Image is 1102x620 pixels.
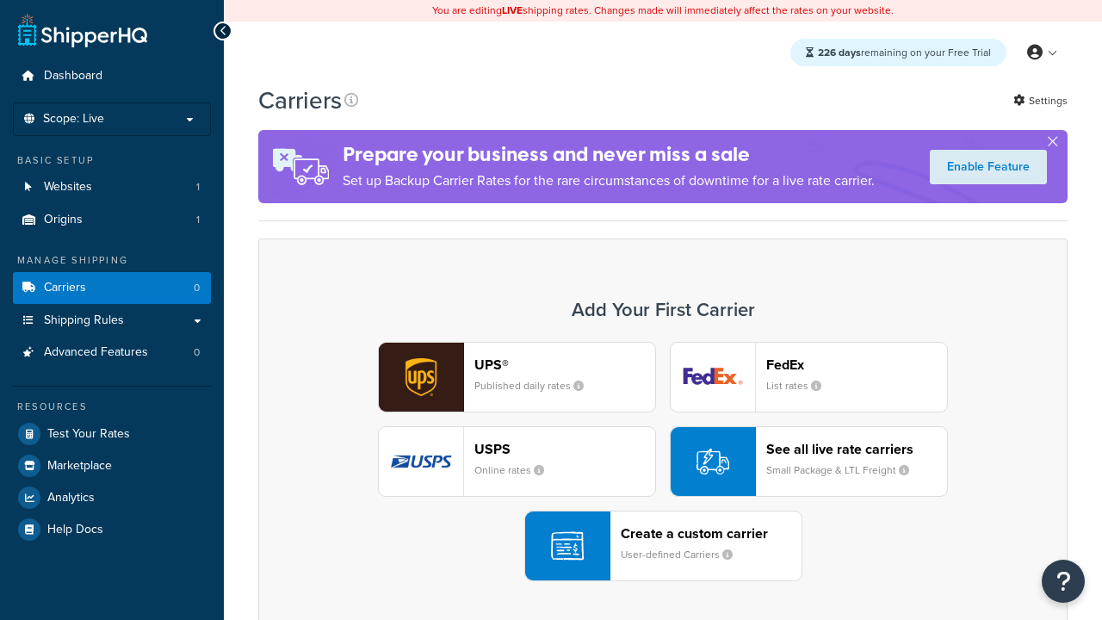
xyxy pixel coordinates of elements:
a: Websites 1 [13,171,211,203]
a: Test Your Rates [13,418,211,449]
span: Shipping Rules [44,313,124,328]
span: Scope: Live [43,112,104,127]
b: LIVE [502,3,523,18]
header: Create a custom carrier [621,525,802,542]
a: Marketplace [13,450,211,481]
span: 1 [196,213,200,227]
h3: Add Your First Carrier [276,300,1049,320]
span: Websites [44,180,92,195]
a: Settings [1013,89,1068,113]
li: Carriers [13,272,211,304]
a: Help Docs [13,514,211,545]
img: icon-carrier-liverate-becf4550.svg [696,445,729,478]
span: 0 [194,281,200,295]
li: Websites [13,171,211,203]
img: ups logo [379,343,463,412]
div: remaining on your Free Trial [790,39,1006,66]
div: Manage Shipping [13,253,211,268]
a: Analytics [13,482,211,513]
img: usps logo [379,427,463,496]
a: Enable Feature [930,150,1047,184]
button: fedEx logoFedExList rates [670,342,948,412]
h1: Carriers [258,84,342,117]
button: See all live rate carriersSmall Package & LTL Freight [670,426,948,497]
a: Advanced Features 0 [13,337,211,369]
header: USPS [474,441,655,457]
span: Origins [44,213,83,227]
span: Dashboard [44,69,102,84]
span: Marketplace [47,459,112,474]
button: Open Resource Center [1042,560,1085,603]
button: ups logoUPS®Published daily rates [378,342,656,412]
a: Shipping Rules [13,305,211,337]
span: 1 [196,180,200,195]
li: Advanced Features [13,337,211,369]
small: User-defined Carriers [621,547,746,562]
span: Analytics [47,491,95,505]
span: Advanced Features [44,345,148,360]
div: Resources [13,400,211,414]
header: FedEx [766,356,947,373]
span: Test Your Rates [47,427,130,442]
a: ShipperHQ Home [18,13,147,47]
a: Carriers 0 [13,272,211,304]
small: List rates [766,378,835,394]
span: Carriers [44,281,86,295]
img: icon-carrier-custom-c93b8a24.svg [551,530,584,562]
a: Origins 1 [13,204,211,236]
button: usps logoUSPSOnline rates [378,426,656,497]
small: Small Package & LTL Freight [766,462,923,478]
header: See all live rate carriers [766,441,947,457]
h4: Prepare your business and never miss a sale [343,140,875,169]
small: Online rates [474,462,558,478]
small: Published daily rates [474,378,597,394]
img: fedEx logo [671,343,755,412]
span: Help Docs [47,523,103,537]
header: UPS® [474,356,655,373]
div: Basic Setup [13,153,211,168]
img: ad-rules-rateshop-fe6ec290ccb7230408bd80ed9643f0289d75e0ffd9eb532fc0e269fcd187b520.png [258,130,343,203]
a: Dashboard [13,60,211,92]
span: 0 [194,345,200,360]
p: Set up Backup Carrier Rates for the rare circumstances of downtime for a live rate carrier. [343,169,875,193]
button: Create a custom carrierUser-defined Carriers [524,511,802,581]
strong: 226 days [818,45,861,60]
li: Origins [13,204,211,236]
